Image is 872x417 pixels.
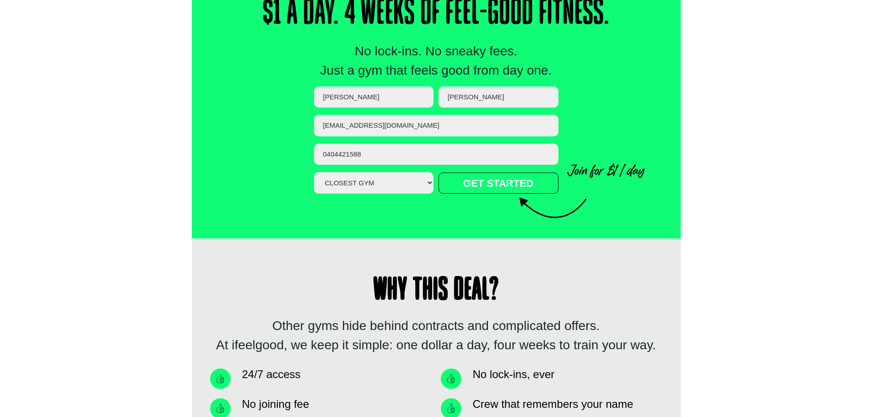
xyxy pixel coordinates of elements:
[439,87,558,108] input: LAST NAME
[314,115,558,136] input: Email
[210,275,662,307] h1: Why This Deal?
[314,87,434,108] input: FIRST NAME
[210,316,662,355] div: Other gyms hide behind contracts and complicated offers. At ifeelgood, we keep it simple: one dol...
[471,366,555,383] span: No lock-ins, ever
[240,366,301,383] span: 24/7 access
[439,173,558,194] input: GET STARTED
[314,144,558,165] input: PHONE
[314,42,558,80] div: No lock-ins. No sneaky fees. Just a gym that feels good from day one.
[240,396,309,412] span: No joining fee
[471,396,634,412] span: Crew that remembers your name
